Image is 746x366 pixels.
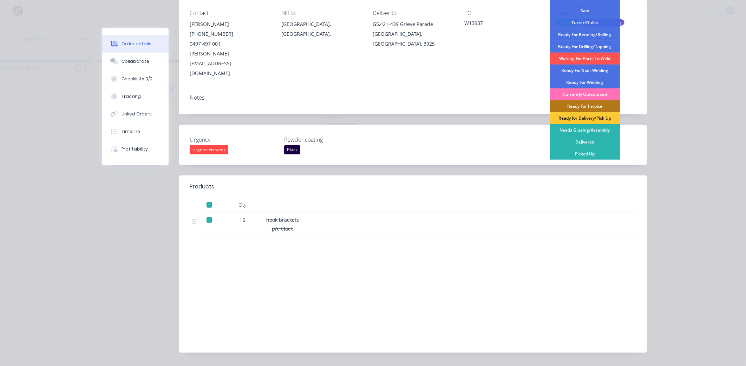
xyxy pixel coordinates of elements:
[284,135,372,144] label: Powder coating
[190,29,270,39] div: [PHONE_NUMBER]
[373,19,453,29] div: G5,421-439 Grieve Parade
[102,35,169,53] button: Order details
[373,19,453,49] div: G5,421-439 Grieve Parade[GEOGRAPHIC_DATA], [GEOGRAPHIC_DATA], 3025
[464,19,545,29] div: W13937
[190,39,270,49] div: 0497 497 001
[122,146,148,152] div: Profitability
[190,19,270,29] div: [PERSON_NAME]
[550,76,620,88] div: Ready For Welding
[550,17,620,29] div: Turret/Guillo
[122,93,141,100] div: Tracking
[190,10,270,16] div: Contact
[266,217,299,223] span: hook brackets
[102,53,169,70] button: Collaborate
[122,41,151,47] div: Order details
[190,49,270,78] div: [PERSON_NAME][EMAIL_ADDRESS][DOMAIN_NAME]
[550,100,620,112] div: Ready For Invoice
[122,76,152,82] div: Checklists 0/0
[464,10,545,16] div: PO
[550,148,620,160] div: Picked Up
[550,41,620,53] div: Ready For Drilling/Tapping
[284,145,300,154] div: Black
[281,10,362,16] div: Bill to
[190,145,228,154] div: Urgent this week
[281,19,362,42] div: [GEOGRAPHIC_DATA], [GEOGRAPHIC_DATA],
[102,140,169,158] button: Profitability
[190,135,277,144] label: Urgency
[550,112,620,124] div: Ready for Delivery/Pick Up
[550,29,620,41] div: Ready For Bending/Rolling
[550,5,620,17] div: Saw
[550,65,620,76] div: Ready For Spot Welding
[550,88,620,100] div: Currently Outsourced
[373,10,453,16] div: Deliver to
[122,111,152,117] div: Linked Orders
[272,225,293,232] span: p/c black
[550,124,620,136] div: Needs Glueing/Assembly
[102,123,169,140] button: Timeline
[550,53,620,65] div: Waiting For Parts To Weld
[102,88,169,105] button: Tracking
[221,198,263,212] div: Qty
[190,19,270,78] div: [PERSON_NAME][PHONE_NUMBER]0497 497 001[PERSON_NAME][EMAIL_ADDRESS][DOMAIN_NAME]
[281,19,362,39] div: [GEOGRAPHIC_DATA], [GEOGRAPHIC_DATA],
[102,105,169,123] button: Linked Orders
[190,182,214,191] div: Products
[190,94,636,101] div: Notes
[102,70,169,88] button: Checklists 0/0
[122,58,149,65] div: Collaborate
[240,216,245,224] span: 16
[550,136,620,148] div: Delivered
[373,29,453,49] div: [GEOGRAPHIC_DATA], [GEOGRAPHIC_DATA], 3025
[122,128,140,135] div: Timeline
